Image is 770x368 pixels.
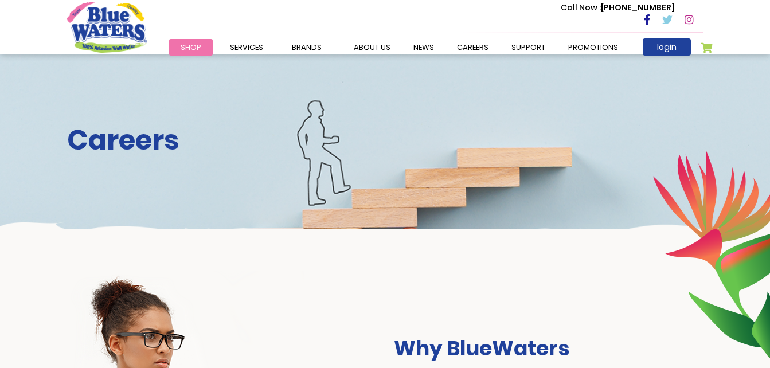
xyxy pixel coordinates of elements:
[445,39,500,56] a: careers
[500,39,557,56] a: support
[561,2,601,13] span: Call Now :
[643,38,691,56] a: login
[394,336,703,361] h3: Why BlueWaters
[230,42,263,53] span: Services
[67,2,147,52] a: store logo
[169,39,213,56] a: Shop
[292,42,322,53] span: Brands
[280,39,333,56] a: Brands
[652,151,770,358] img: career-intro-leaves.png
[342,39,402,56] a: about us
[67,124,703,157] h2: Careers
[557,39,630,56] a: Promotions
[181,42,201,53] span: Shop
[402,39,445,56] a: News
[561,2,675,14] p: [PHONE_NUMBER]
[218,39,275,56] a: Services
